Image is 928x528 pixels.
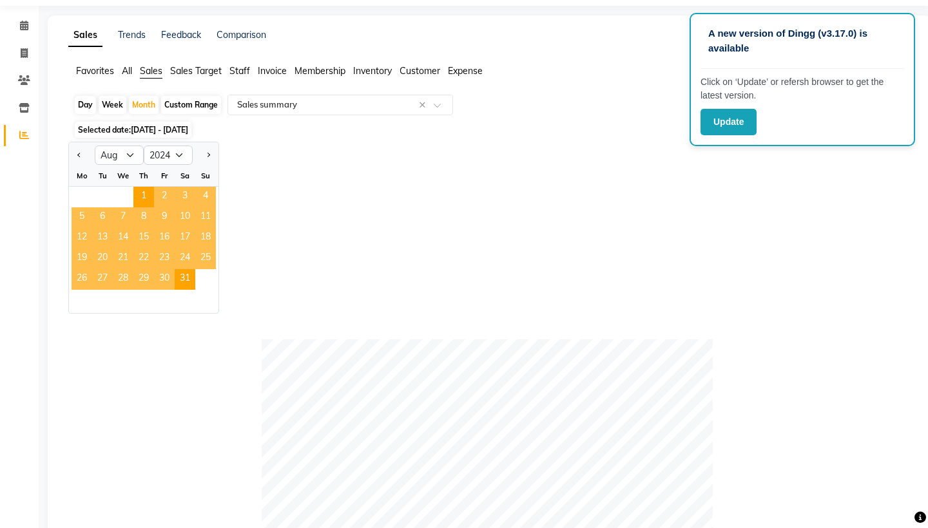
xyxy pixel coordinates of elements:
[154,187,175,207] span: 2
[72,249,92,269] span: 19
[154,228,175,249] div: Friday, August 16, 2024
[175,207,195,228] span: 10
[175,228,195,249] span: 17
[217,29,266,41] a: Comparison
[175,269,195,290] span: 31
[92,228,113,249] div: Tuesday, August 13, 2024
[195,228,216,249] span: 18
[144,146,193,165] select: Select year
[133,228,154,249] div: Thursday, August 15, 2024
[161,29,201,41] a: Feedback
[154,165,175,186] div: Fr
[118,29,146,41] a: Trends
[133,207,154,228] div: Thursday, August 8, 2024
[72,228,92,249] span: 12
[113,207,133,228] span: 7
[74,145,84,165] button: Previous month
[133,249,154,269] span: 22
[175,228,195,249] div: Saturday, August 17, 2024
[195,228,216,249] div: Sunday, August 18, 2024
[419,99,430,112] span: Clear all
[72,207,92,228] div: Monday, August 5, 2024
[122,65,132,77] span: All
[161,96,221,114] div: Custom Range
[353,65,392,77] span: Inventory
[195,187,216,207] div: Sunday, August 4, 2024
[133,269,154,290] span: 29
[175,207,195,228] div: Saturday, August 10, 2024
[92,269,113,290] div: Tuesday, August 27, 2024
[195,187,216,207] span: 4
[113,269,133,290] div: Wednesday, August 28, 2024
[154,207,175,228] div: Friday, August 9, 2024
[295,65,345,77] span: Membership
[133,269,154,290] div: Thursday, August 29, 2024
[72,269,92,290] div: Monday, August 26, 2024
[175,249,195,269] div: Saturday, August 24, 2024
[133,228,154,249] span: 15
[400,65,440,77] span: Customer
[175,187,195,207] span: 3
[170,65,222,77] span: Sales Target
[95,146,144,165] select: Select month
[195,249,216,269] span: 25
[113,228,133,249] div: Wednesday, August 14, 2024
[701,109,757,135] button: Update
[72,207,92,228] span: 5
[75,96,96,114] div: Day
[133,249,154,269] div: Thursday, August 22, 2024
[154,207,175,228] span: 9
[68,24,102,47] a: Sales
[72,249,92,269] div: Monday, August 19, 2024
[133,207,154,228] span: 8
[72,228,92,249] div: Monday, August 12, 2024
[175,249,195,269] span: 24
[113,207,133,228] div: Wednesday, August 7, 2024
[701,75,904,102] p: Click on ‘Update’ or refersh browser to get the latest version.
[92,207,113,228] div: Tuesday, August 6, 2024
[76,65,114,77] span: Favorites
[229,65,250,77] span: Staff
[113,269,133,290] span: 28
[154,269,175,290] span: 30
[75,122,191,138] span: Selected date:
[129,96,159,114] div: Month
[708,26,896,55] p: A new version of Dingg (v3.17.0) is available
[92,249,113,269] span: 20
[72,269,92,290] span: 26
[92,228,113,249] span: 13
[133,187,154,207] span: 1
[195,207,216,228] div: Sunday, August 11, 2024
[195,249,216,269] div: Sunday, August 25, 2024
[113,249,133,269] div: Wednesday, August 21, 2024
[113,165,133,186] div: We
[113,249,133,269] span: 21
[175,269,195,290] div: Saturday, August 31, 2024
[140,65,162,77] span: Sales
[99,96,126,114] div: Week
[92,165,113,186] div: Tu
[154,187,175,207] div: Friday, August 2, 2024
[92,269,113,290] span: 27
[154,228,175,249] span: 16
[154,269,175,290] div: Friday, August 30, 2024
[92,207,113,228] span: 6
[203,145,213,165] button: Next month
[175,187,195,207] div: Saturday, August 3, 2024
[92,249,113,269] div: Tuesday, August 20, 2024
[154,249,175,269] div: Friday, August 23, 2024
[258,65,287,77] span: Invoice
[175,165,195,186] div: Sa
[113,228,133,249] span: 14
[154,249,175,269] span: 23
[133,165,154,186] div: Th
[195,207,216,228] span: 11
[195,165,216,186] div: Su
[72,165,92,186] div: Mo
[131,125,188,135] span: [DATE] - [DATE]
[448,65,483,77] span: Expense
[133,187,154,207] div: Thursday, August 1, 2024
